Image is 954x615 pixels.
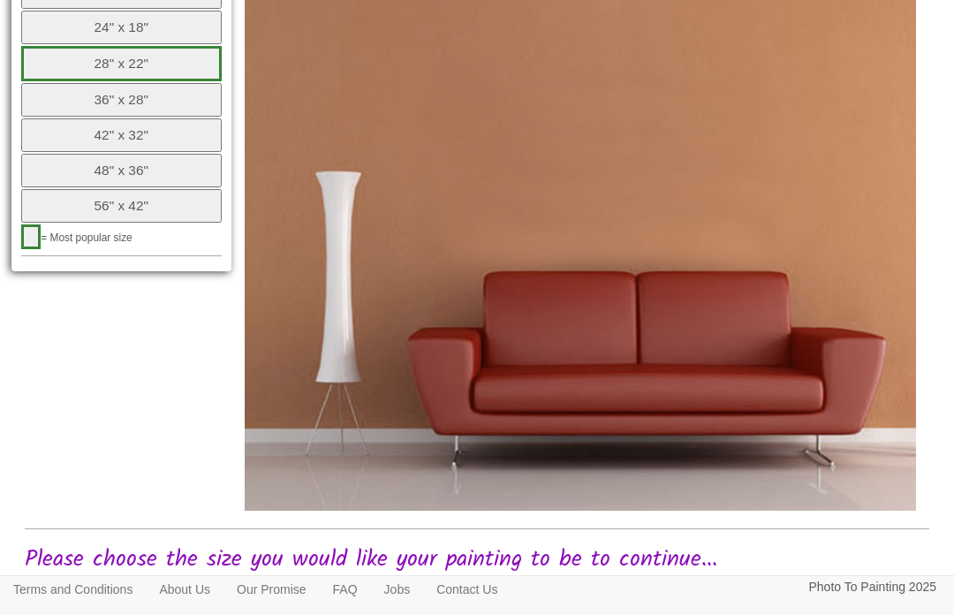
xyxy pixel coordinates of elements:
button: 24" x 18" [21,11,222,44]
h2: Please choose the size you would like your painting to be to continue... [25,547,929,573]
a: About Us [146,576,223,603]
button: 28" x 22" [21,46,222,81]
a: Our Promise [223,576,320,603]
p: Photo To Painting 2025 [808,576,936,598]
button: 48" x 36" [21,154,222,187]
button: 36" x 28" [21,83,222,117]
span: = Most popular size [41,232,132,244]
a: FAQ [320,576,371,603]
a: Contact Us [423,576,511,603]
button: 42" x 32" [21,118,222,152]
a: Jobs [371,576,424,603]
button: 56" x 42" [21,189,222,223]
